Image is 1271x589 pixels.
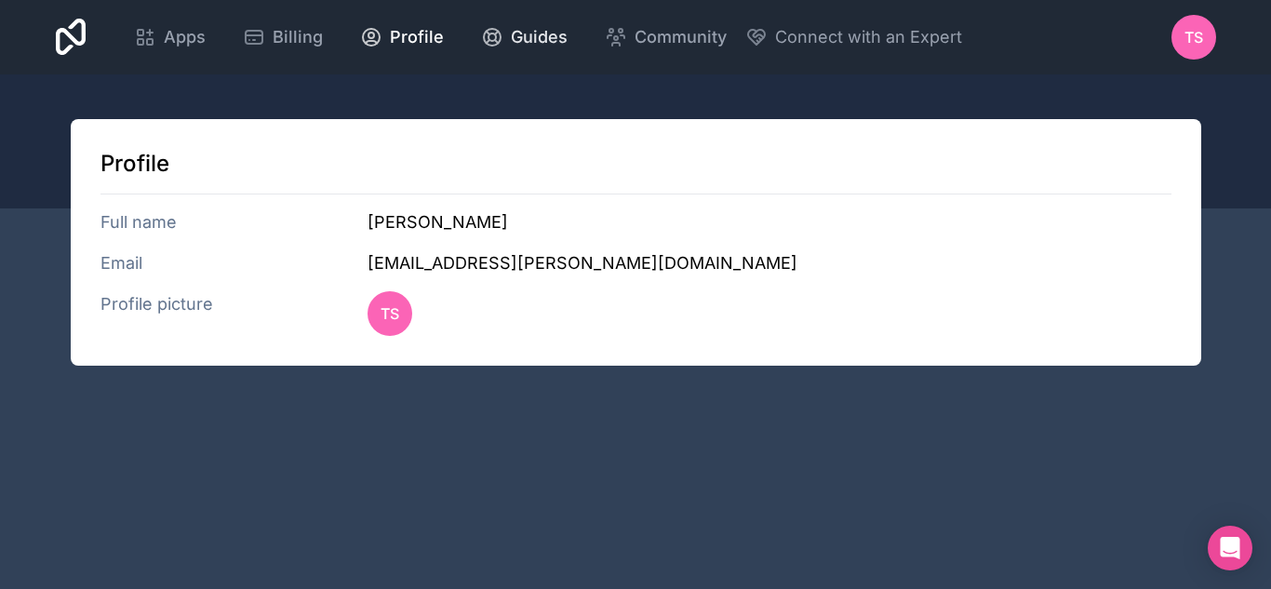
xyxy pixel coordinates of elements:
button: Connect with an Expert [745,24,962,50]
h3: Email [100,250,368,276]
span: TS [1184,26,1203,48]
span: Community [635,24,727,50]
span: Billing [273,24,323,50]
h3: [PERSON_NAME] [368,209,1171,235]
a: Community [590,17,742,58]
div: Open Intercom Messenger [1208,526,1252,570]
a: Apps [119,17,221,58]
span: Profile [390,24,444,50]
span: Guides [511,24,568,50]
span: Connect with an Expert [775,24,962,50]
h3: [EMAIL_ADDRESS][PERSON_NAME][DOMAIN_NAME] [368,250,1171,276]
a: Billing [228,17,338,58]
span: Apps [164,24,206,50]
h3: Full name [100,209,368,235]
h1: Profile [100,149,1171,179]
h3: Profile picture [100,291,368,336]
a: Guides [466,17,582,58]
span: TS [381,302,399,325]
a: Profile [345,17,459,58]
